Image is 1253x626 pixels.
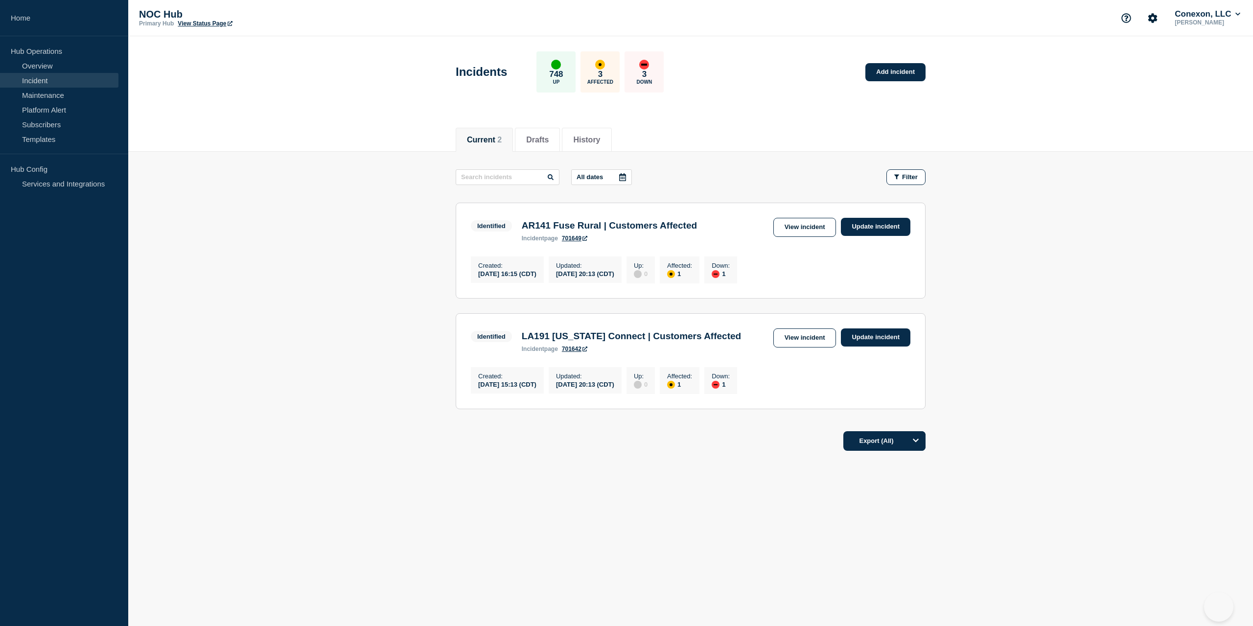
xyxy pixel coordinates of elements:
div: 1 [667,380,692,389]
p: page [522,346,558,352]
a: Update incident [841,328,910,347]
p: NOC Hub [139,9,335,20]
div: affected [667,270,675,278]
p: 3 [642,70,647,79]
div: 1 [712,269,730,278]
p: Updated : [556,372,614,380]
button: Current 2 [467,136,502,144]
a: View Status Page [178,20,232,27]
p: Up : [634,262,648,269]
button: Conexon, LLC [1173,9,1242,19]
span: incident [522,235,544,242]
div: up [551,60,561,70]
p: Created : [478,372,536,380]
p: Affected : [667,372,692,380]
button: Export (All) [843,431,926,451]
p: [PERSON_NAME] [1173,19,1242,26]
p: Up [553,79,559,85]
div: down [639,60,649,70]
div: 1 [712,380,730,389]
div: [DATE] 16:15 (CDT) [478,269,536,278]
button: Drafts [526,136,549,144]
a: Add incident [865,63,926,81]
h1: Incidents [456,65,507,79]
p: All dates [577,173,603,181]
div: disabled [634,270,642,278]
button: Options [906,431,926,451]
p: Updated : [556,262,614,269]
a: Update incident [841,218,910,236]
p: Affected [587,79,613,85]
div: 0 [634,380,648,389]
div: affected [667,381,675,389]
a: 701642 [562,346,587,352]
span: incident [522,346,544,352]
span: Filter [902,173,918,181]
div: affected [595,60,605,70]
iframe: Help Scout Beacon - Open [1204,592,1233,622]
div: 1 [667,269,692,278]
div: disabled [634,381,642,389]
div: down [712,270,719,278]
span: Identified [471,220,512,232]
p: Down : [712,262,730,269]
span: Identified [471,331,512,342]
p: page [522,235,558,242]
input: Search incidents [456,169,559,185]
p: Primary Hub [139,20,174,27]
button: Filter [886,169,926,185]
a: View incident [773,218,836,237]
a: 701649 [562,235,587,242]
span: 2 [497,136,502,144]
button: Support [1116,8,1137,28]
p: Created : [478,262,536,269]
div: down [712,381,719,389]
h3: LA191 [US_STATE] Connect | Customers Affected [522,331,741,342]
p: Down [637,79,652,85]
p: Up : [634,372,648,380]
a: View incident [773,328,836,348]
p: 748 [549,70,563,79]
div: [DATE] 20:13 (CDT) [556,380,614,388]
p: 3 [598,70,603,79]
button: All dates [571,169,632,185]
h3: AR141 Fuse Rural | Customers Affected [522,220,697,231]
button: Account settings [1142,8,1163,28]
p: Affected : [667,262,692,269]
div: [DATE] 20:13 (CDT) [556,269,614,278]
button: History [573,136,600,144]
p: Down : [712,372,730,380]
div: [DATE] 15:13 (CDT) [478,380,536,388]
div: 0 [634,269,648,278]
